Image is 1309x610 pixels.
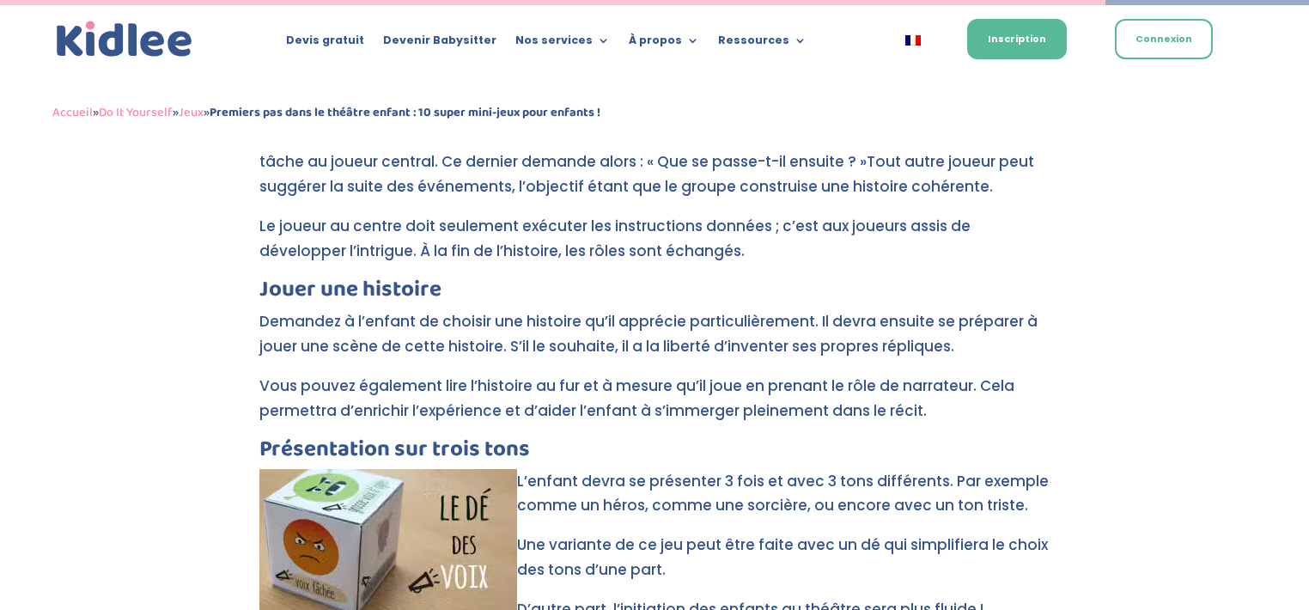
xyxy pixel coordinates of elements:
[179,102,204,123] a: Jeux
[1115,19,1213,59] a: Connexion
[629,34,699,53] a: À propos
[259,438,1050,469] h3: Présentation sur trois tons
[52,17,197,62] a: Kidlee Logo
[967,19,1067,59] a: Inscription
[718,34,807,53] a: Ressources
[52,17,197,62] img: logo_kidlee_bleu
[383,34,496,53] a: Devenir Babysitter
[286,34,364,53] a: Devis gratuit
[259,374,1050,438] p: Vous pouvez également lire l’histoire au fur et à mesure qu’il joue en prenant le rôle de narrate...
[905,35,921,46] img: Français
[99,102,173,123] a: Do It Yourself
[259,469,1050,534] p: L’enfant devra se présenter 3 fois et avec 3 tons différents. Par exemple comme un héros, comme u...
[210,102,600,123] strong: Premiers pas dans le théâtre enfant : 10 super mini-jeux pour enfants !
[52,102,600,123] span: » » »
[259,278,1050,309] h3: Jouer une histoire
[259,125,1050,214] p: Un joueur se place au centre, tandis que les autres sont assis sur le côté. Les joueurs assis con...
[259,214,1050,278] p: Le joueur au centre doit seulement exécuter les instructions données ; c’est aux joueurs assis de...
[259,533,1050,597] p: Une variante de ce jeu peut être faite avec un dé qui simplifiera le choix des tons d’une part.
[515,34,610,53] a: Nos services
[259,309,1050,374] p: Demandez à l’enfant de choisir une histoire qu’il apprécie particulièrement. Il devra ensuite se ...
[52,102,93,123] a: Accueil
